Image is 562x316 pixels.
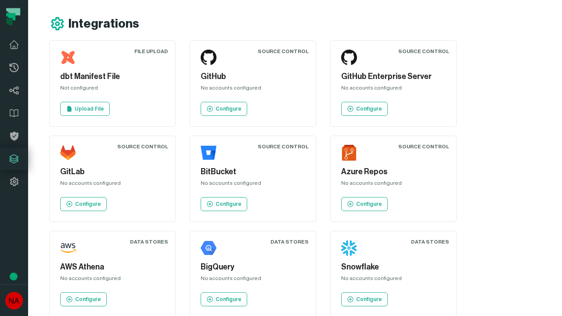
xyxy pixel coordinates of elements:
a: Configure [341,292,388,306]
img: GitHub Enterprise Server [341,50,357,65]
p: Configure [356,296,382,303]
img: GitLab [60,145,76,161]
p: Configure [216,201,241,208]
a: Configure [341,102,388,116]
a: Configure [201,292,247,306]
img: Snowflake [341,240,357,256]
div: Not configured [60,84,165,95]
div: Source Control [398,143,449,150]
p: Configure [216,296,241,303]
a: Upload File [60,102,110,116]
div: File Upload [134,48,168,55]
p: Configure [356,201,382,208]
img: Azure Repos [341,145,357,161]
h5: BitBucket [201,166,305,178]
div: Source Control [258,48,309,55]
h5: GitHub Enterprise Server [341,71,446,83]
p: Configure [75,201,101,208]
h5: GitLab [60,166,165,178]
h5: Azure Repos [341,166,446,178]
h5: AWS Athena [60,261,165,273]
img: dbt Manifest File [60,50,76,65]
div: Source Control [117,143,168,150]
div: No accounts configured [341,84,446,95]
a: Configure [341,197,388,211]
div: Data Stores [130,238,168,245]
div: No accounts configured [201,180,305,190]
h5: Snowflake [341,261,446,273]
img: BitBucket [201,145,216,161]
div: No accounts configured [60,275,165,285]
h5: dbt Manifest File [60,71,165,83]
p: Configure [75,296,101,303]
img: GitHub [201,50,216,65]
div: Tooltip anchor [10,273,18,280]
img: avatar of No Repos Account [5,292,23,309]
p: Configure [356,105,382,112]
img: BigQuery [201,240,216,256]
div: Source Control [398,48,449,55]
div: No accounts configured [60,180,165,190]
div: No accounts configured [341,275,446,285]
p: Configure [216,105,241,112]
div: No accounts configured [341,180,446,190]
div: No accounts configured [201,84,305,95]
img: AWS Athena [60,240,76,256]
div: Data Stores [411,238,449,245]
a: Configure [201,197,247,211]
a: Configure [60,292,107,306]
h5: BigQuery [201,261,305,273]
div: No accounts configured [201,275,305,285]
h5: GitHub [201,71,305,83]
a: Configure [60,197,107,211]
h1: Integrations [68,16,139,32]
div: Source Control [258,143,309,150]
div: Data Stores [270,238,309,245]
a: Configure [201,102,247,116]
